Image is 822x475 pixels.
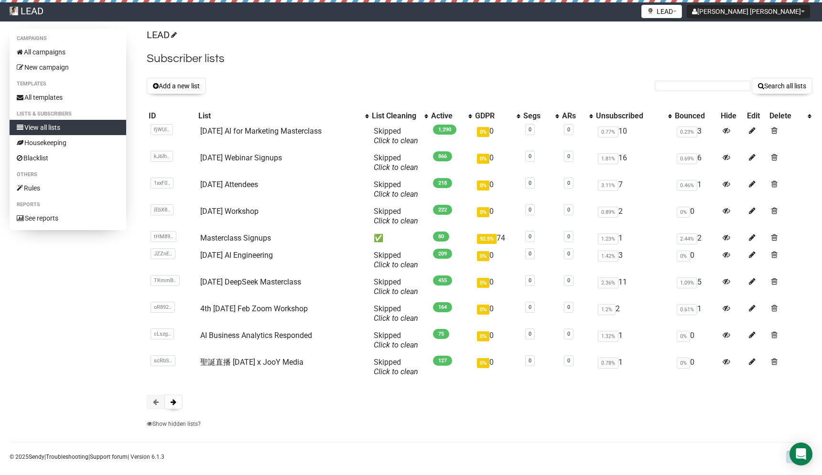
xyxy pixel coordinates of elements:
span: 0% [477,154,489,164]
span: 1,290 [433,125,456,135]
span: Skipped [374,251,418,269]
th: ID: No sort applied, sorting is disabled [147,109,196,123]
span: 0.23% [677,127,697,137]
a: Click to clean [374,216,418,225]
a: [DATE] AI Engineering [200,251,273,260]
h2: Subscriber lists [147,50,812,67]
a: Sendy [29,454,44,460]
th: List: No sort applied, activate to apply an ascending sort [196,109,370,123]
td: 16 [594,149,673,176]
a: 0 [567,207,570,213]
td: 0 [473,203,521,230]
th: Delete: No sort applied, activate to apply an ascending sort [768,109,812,123]
a: [DATE] DeepSeek Masterclass [200,277,301,286]
a: 0 [567,251,570,257]
button: Add a new list [147,78,206,94]
a: 0 [529,153,531,159]
a: 4th [DATE] Feb Zoom Workshop [200,304,308,313]
div: Open Intercom Messenger [790,443,812,465]
span: 2.44% [677,233,697,244]
a: 0 [529,358,531,364]
th: GDPR: No sort applied, activate to apply an ascending sort [473,109,521,123]
span: 0% [677,358,690,369]
a: 0 [567,304,570,310]
span: 0% [477,331,489,341]
div: Hide [721,111,743,121]
a: 0 [567,277,570,284]
td: 2 [673,230,718,247]
span: 0.46% [677,180,697,191]
span: TKmmB.. [151,275,180,286]
a: [DATE] Workshop [200,207,259,216]
td: 1 [594,230,673,247]
span: Skipped [374,304,418,323]
a: Support forum [90,454,128,460]
span: Skipped [374,153,418,172]
img: 328140188c06bd572cbaec0c582f67a0 [10,7,18,15]
a: 0 [567,127,570,133]
td: 2 [594,300,673,327]
td: 1 [594,327,673,354]
span: kJ6Ih.. [151,151,173,162]
a: Show hidden lists? [147,421,201,427]
td: 0 [473,327,521,354]
span: 164 [433,302,452,312]
a: Click to clean [374,314,418,323]
a: Click to clean [374,367,418,376]
span: 0% [677,251,690,262]
li: Others [10,169,126,180]
span: 1.09% [677,277,697,288]
span: 222 [433,205,452,215]
a: Click to clean [374,340,418,349]
a: Housekeeping [10,135,126,150]
span: cLszg.. [151,328,174,339]
span: 0.78% [598,358,618,369]
a: Masterclass Signups [200,233,271,243]
span: 209 [433,249,452,259]
span: 127 [433,356,452,366]
a: 0 [567,233,570,240]
a: Click to clean [374,190,418,199]
span: 0% [677,207,690,218]
span: 0% [477,305,489,315]
a: [DATE] Webinar Signups [200,153,282,162]
a: New campaign [10,60,126,75]
span: 75 [433,329,449,339]
span: 455 [433,275,452,285]
span: iEbX8.. [151,204,173,215]
span: 0% [477,127,489,137]
th: ARs: No sort applied, activate to apply an ascending sort [560,109,594,123]
a: Click to clean [374,136,418,145]
a: 0 [567,331,570,337]
a: 0 [529,304,531,310]
li: Campaigns [10,33,126,44]
span: 0.61% [677,304,697,315]
a: 0 [529,127,531,133]
th: Bounced: No sort applied, sorting is disabled [673,109,718,123]
td: 0 [473,176,521,203]
td: 0 [473,274,521,300]
td: 0 [473,300,521,327]
span: 0% [477,180,489,190]
button: [PERSON_NAME] [PERSON_NAME] [687,5,810,18]
span: 218 [433,178,452,188]
td: 0 [473,149,521,176]
span: Skipped [374,180,418,199]
div: Segs [523,111,551,121]
div: List Cleaning [372,111,420,121]
button: LEAD [641,5,682,18]
td: 1 [594,354,673,380]
span: oR892.. [151,302,175,313]
a: 0 [529,277,531,284]
span: 0% [677,331,690,342]
a: Rules [10,180,126,196]
a: 0 [529,251,531,257]
span: 80 [433,232,449,242]
a: 0 [567,358,570,364]
td: 3 [673,123,718,149]
a: All campaigns [10,44,126,60]
span: Skipped [374,127,418,145]
th: List Cleaning: No sort applied, activate to apply an ascending sort [370,109,429,123]
span: 92.5% [477,234,497,244]
span: 3.11% [598,180,618,191]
